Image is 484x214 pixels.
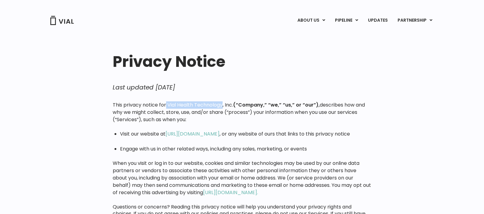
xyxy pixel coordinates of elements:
[393,15,437,26] a: PARTNERSHIPMenu Toggle
[203,189,258,196] a: [URL][DOMAIN_NAME].
[233,101,320,108] strong: (“Company,” “we,” “us,” or “our”),
[166,130,220,137] a: [URL][DOMAIN_NAME]
[363,15,392,26] a: UPDATES
[113,82,371,92] p: Last updated [DATE]
[113,101,371,123] p: This privacy notice for Vial Health Technology, Inc. describes how and why we might collect, stor...
[50,16,74,25] img: Vial Logo
[113,53,371,70] h1: Privacy Notice
[120,131,371,137] li: Visit our website at , or any website of ours that links to this privacy notice
[113,160,371,196] p: When you visit or log in to our website, cookies and similar technologies may be used by our onli...
[330,15,363,26] a: PIPELINEMenu Toggle
[120,146,371,152] li: Engage with us in other related ways, including any sales, marketing, or events
[293,15,330,26] a: ABOUT USMenu Toggle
